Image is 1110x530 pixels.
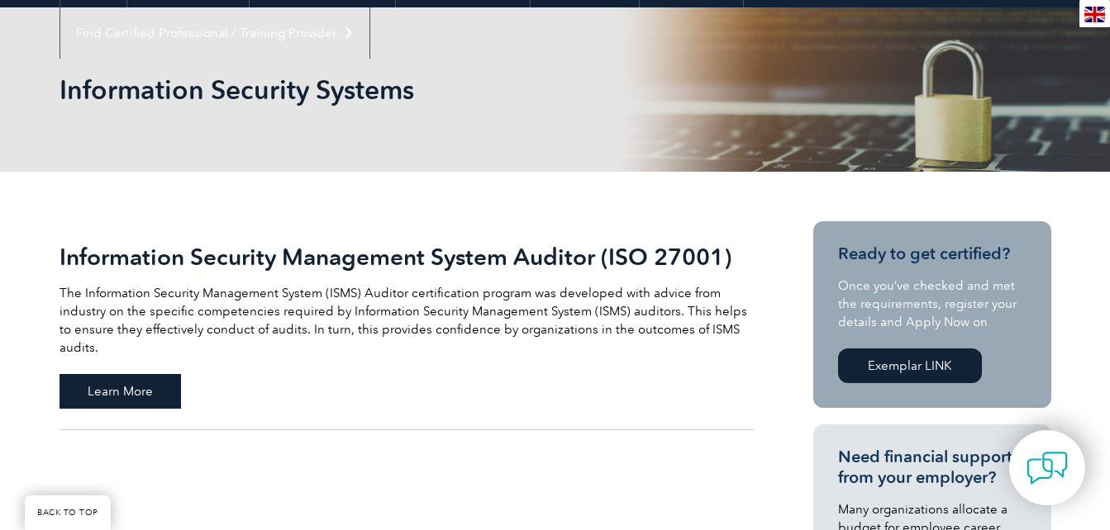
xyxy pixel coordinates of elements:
[60,374,181,409] span: Learn More
[838,244,1027,264] h3: Ready to get certified?
[60,73,694,106] h1: Information Security Systems
[60,284,754,357] p: The Information Security Management System (ISMS) Auditor certification program was developed wit...
[25,495,111,530] a: BACK TO TOP
[60,7,369,59] a: Find Certified Professional / Training Provider
[838,277,1027,331] p: Once you’ve checked and met the requirements, register your details and Apply Now on
[838,447,1027,488] h3: Need financial support from your employer?
[1084,7,1105,22] img: en
[60,221,754,430] a: Information Security Management System Auditor (ISO 27001) The Information Security Management Sy...
[60,244,754,270] h2: Information Security Management System Auditor (ISO 27001)
[838,348,982,383] a: Exemplar LINK
[1027,447,1068,489] img: contact-chat.png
